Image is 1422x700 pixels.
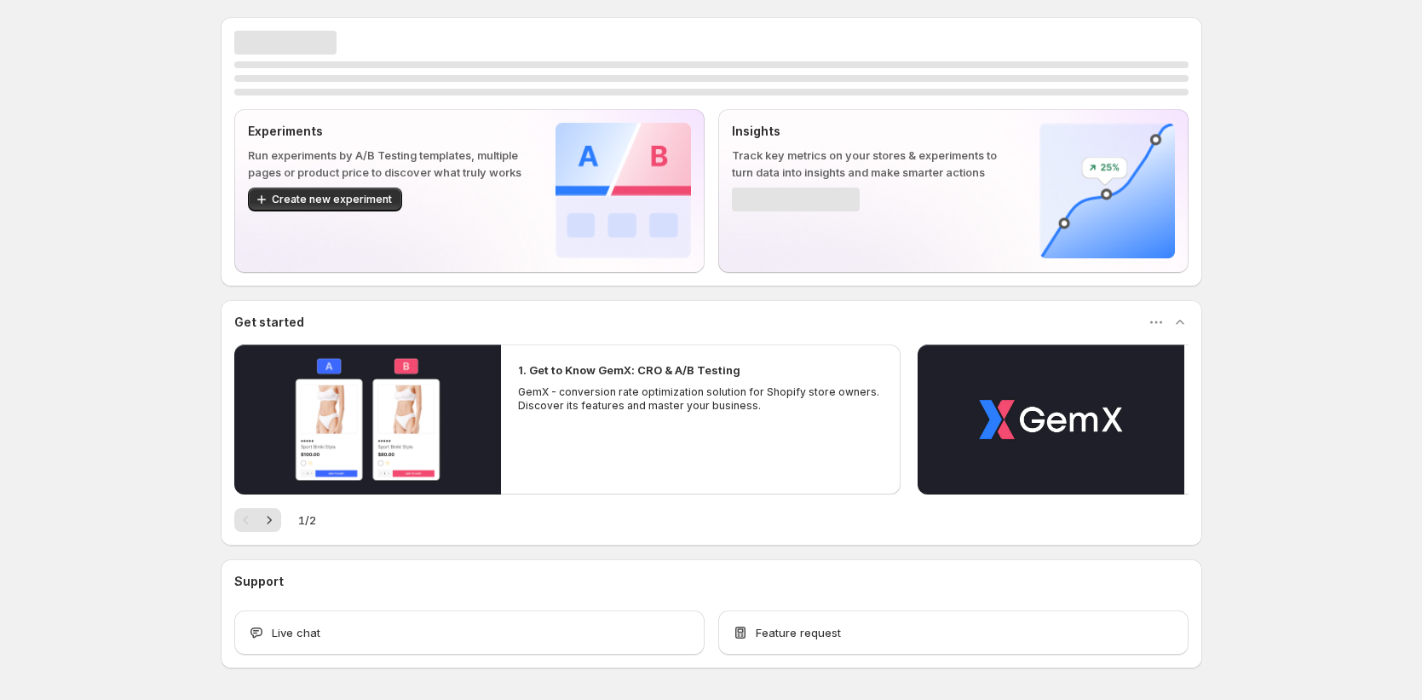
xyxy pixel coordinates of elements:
span: Feature request [756,624,841,641]
img: Experiments [556,123,691,258]
button: Play video [918,344,1184,495]
img: Insights [1039,123,1175,258]
nav: Pagination [234,508,281,532]
p: Insights [732,123,1012,140]
p: Track key metrics on your stores & experiments to turn data into insights and make smarter actions [732,147,1012,181]
h3: Support [234,573,284,590]
h2: 1. Get to Know GemX: CRO & A/B Testing [518,362,740,379]
h3: Get started [234,314,304,331]
span: 1 / 2 [298,512,316,529]
p: GemX - conversion rate optimization solution for Shopify store owners. Discover its features and ... [518,385,884,413]
span: Live chat [272,624,320,641]
p: Experiments [248,123,528,140]
span: Create new experiment [272,193,392,206]
button: Create new experiment [248,188,402,211]
p: Run experiments by A/B Testing templates, multiple pages or product price to discover what truly ... [248,147,528,181]
button: Play video [234,344,501,495]
button: Next [257,508,281,532]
